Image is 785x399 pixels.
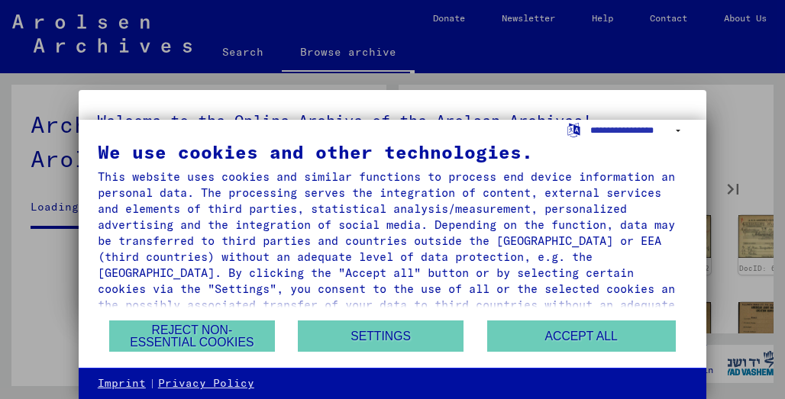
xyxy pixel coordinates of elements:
a: Privacy Policy [158,376,254,391]
h5: Welcome to the Online Archive of the Arolsen Archives! [97,108,688,133]
button: Reject non-essential cookies [109,320,274,352]
button: Settings [298,320,463,352]
div: This website uses cookies and similar functions to process end device information and personal da... [98,169,687,329]
div: We use cookies and other technologies. [98,143,687,161]
a: Imprint [98,376,146,391]
button: Accept all [487,320,676,352]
